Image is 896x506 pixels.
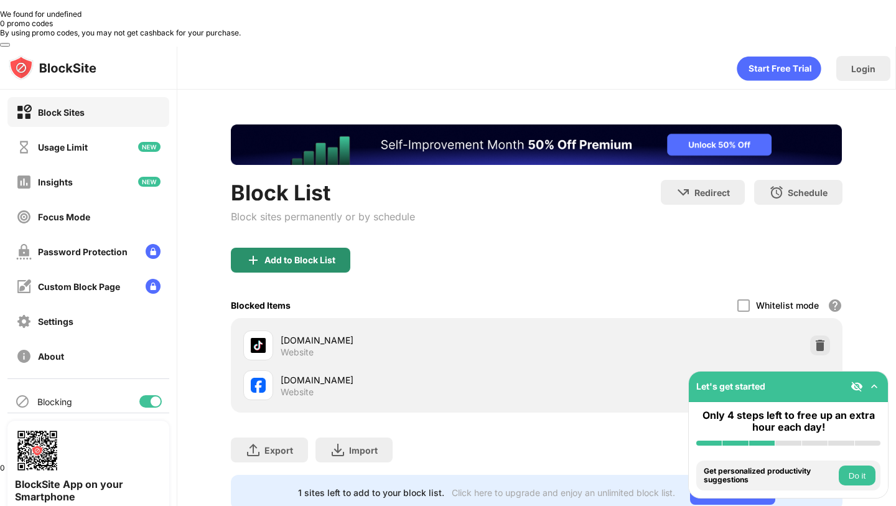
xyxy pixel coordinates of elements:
div: Block Sites [38,107,85,118]
div: Import [349,445,378,456]
div: Focus Mode [38,212,90,222]
div: Only 4 steps left to free up an extra hour each day! [696,410,880,433]
img: new-icon.svg [138,177,161,187]
div: Export [264,445,293,456]
img: logo-blocksite.svg [9,55,96,80]
img: lock-menu.svg [146,244,161,259]
div: Insights [38,177,73,187]
img: block-on.svg [16,105,32,120]
div: About [38,351,64,362]
div: [DOMAIN_NAME] [281,373,536,387]
div: Schedule [788,187,828,198]
div: [DOMAIN_NAME] [281,334,536,347]
div: Settings [38,316,73,327]
img: insights-off.svg [16,174,32,190]
img: lock-menu.svg [146,279,161,294]
div: Login [851,63,875,74]
img: favicons [251,378,266,393]
img: new-icon.svg [138,142,161,152]
img: omni-setup-toggle.svg [868,380,880,393]
div: Block List [231,180,415,205]
div: Custom Block Page [38,281,120,292]
div: Website [281,347,314,358]
img: password-protection-off.svg [16,244,32,260]
img: blocking-icon.svg [15,394,30,409]
img: about-off.svg [16,349,32,364]
div: Blocking [37,396,72,407]
button: Do it [839,466,875,485]
div: Add to Block List [264,255,335,265]
img: focus-off.svg [16,209,32,225]
iframe: Banner [231,124,842,165]
div: BlockSite App on your Smartphone [15,478,162,503]
div: Whitelist mode [756,300,819,311]
div: Let's get started [696,381,765,391]
div: Password Protection [38,246,128,257]
img: time-usage-off.svg [16,139,32,155]
div: Blocked Items [231,300,291,311]
img: favicons [251,338,266,353]
div: Website [281,387,314,398]
img: eye-not-visible.svg [851,380,863,393]
img: settings-off.svg [16,314,32,329]
div: Redirect [694,187,730,198]
div: Click here to upgrade and enjoy an unlimited block list. [452,487,675,498]
div: Get personalized productivity suggestions [704,467,836,485]
div: animation [737,56,821,81]
div: 1 sites left to add to your block list. [298,487,444,498]
div: Block sites permanently or by schedule [231,210,415,223]
img: options-page-qr-code.png [15,428,60,473]
img: customize-block-page-off.svg [16,279,32,294]
div: Usage Limit [38,142,88,152]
